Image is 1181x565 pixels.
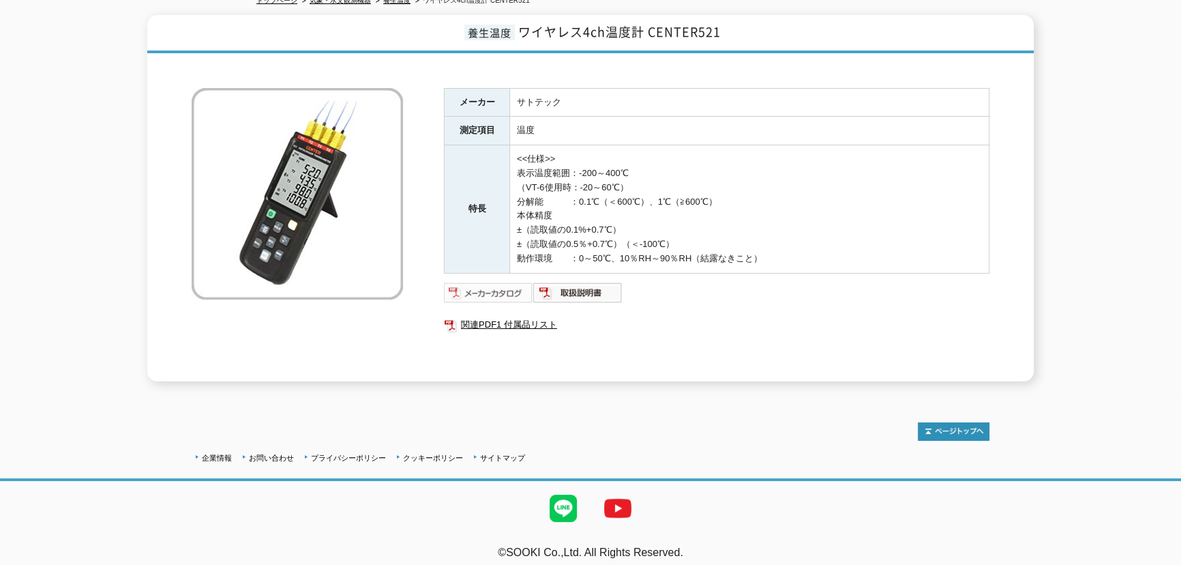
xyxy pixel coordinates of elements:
img: 取扱説明書 [533,282,623,304]
a: 企業情報 [202,454,232,462]
td: <<仕様>> 表示温度範囲：-200～400℃ （VT-6使用時：-20～60℃） 分解能 ：0.1℃（＜600℃）、1℃（≧600℃） 本体精度 ±（読取値の0.1%+0.7℃） ±（読取値の... [510,145,989,273]
th: 特長 [445,145,510,273]
img: ワイヤレス4ch温度計 CENTER521 [192,88,403,300]
img: トップページへ [918,422,989,441]
a: 取扱説明書 [533,291,623,301]
img: メーカーカタログ [444,282,533,304]
a: プライバシーポリシー [311,454,386,462]
a: お問い合わせ [249,454,294,462]
a: クッキーポリシー [403,454,463,462]
span: ワイヤレス4ch温度計 CENTER521 [518,23,721,41]
img: LINE [536,481,590,536]
th: 測定項目 [445,117,510,145]
th: メーカー [445,88,510,117]
img: YouTube [590,481,645,536]
a: 関連PDF1 付属品リスト [444,316,989,334]
a: サイトマップ [480,454,525,462]
span: 養生温度 [464,25,515,40]
td: サトテック [510,88,989,117]
a: メーカーカタログ [444,291,533,301]
td: 温度 [510,117,989,145]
